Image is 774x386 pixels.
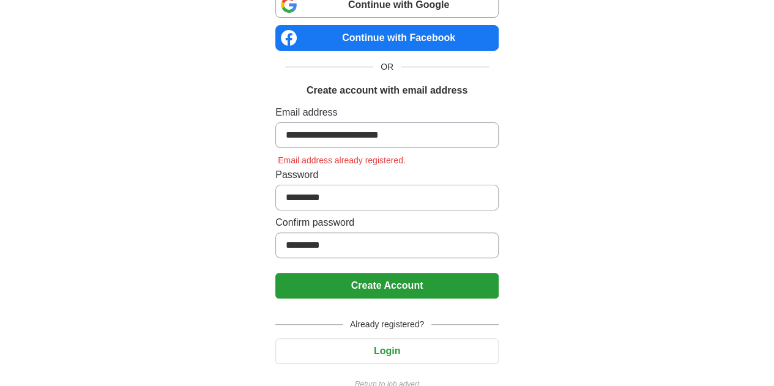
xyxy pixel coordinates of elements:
[373,61,401,73] span: OR
[307,83,467,98] h1: Create account with email address
[343,318,431,331] span: Already registered?
[275,338,499,364] button: Login
[275,346,499,356] a: Login
[275,215,499,230] label: Confirm password
[275,168,499,182] label: Password
[275,273,499,299] button: Create Account
[275,155,408,165] span: Email address already registered.
[275,25,499,51] a: Continue with Facebook
[275,105,499,120] label: Email address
